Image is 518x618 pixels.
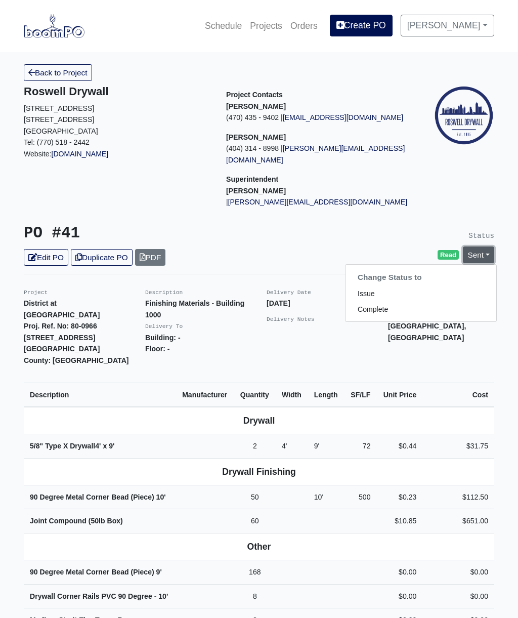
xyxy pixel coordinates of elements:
td: 60 [234,509,276,533]
small: Delivery Notes [267,316,315,322]
th: Width [276,383,308,407]
td: $10.85 [376,509,422,533]
strong: [PERSON_NAME] [226,187,286,195]
p: [STREET_ADDRESS] [24,103,211,114]
td: 50 [234,485,276,509]
small: Delivery Date [267,290,311,296]
strong: [PERSON_NAME] [226,133,286,141]
strong: Proj. Ref. No: 80-0966 [24,322,97,330]
small: Status [468,232,494,240]
p: (470) 435 - 9402 | [226,112,413,123]
p: [GEOGRAPHIC_DATA] [24,126,211,137]
a: Schedule [201,15,246,37]
td: $0.00 [422,560,494,584]
strong: [STREET_ADDRESS] [24,334,96,342]
strong: Joint Compound (50lb Box) [30,517,123,525]
b: Other [247,542,271,552]
strong: Floor: - [145,345,169,353]
th: Description [24,383,176,407]
th: SF/LF [344,383,377,407]
td: $0.44 [376,434,422,459]
span: Read [438,250,459,260]
td: $0.23 [376,485,422,509]
td: 72 [344,434,377,459]
span: 9' [314,442,320,450]
small: Delivery To [145,323,183,329]
span: 4' [95,442,101,450]
th: Unit Price [376,383,422,407]
a: Projects [246,15,286,37]
p: [STREET_ADDRESS] [24,114,211,126]
th: Manufacturer [176,383,234,407]
td: 168 [234,560,276,584]
span: 10' [156,493,166,501]
strong: District at [GEOGRAPHIC_DATA] [24,299,100,319]
strong: [DATE] [267,299,290,307]
b: Drywall [243,416,275,426]
img: boomPO [24,14,84,37]
td: $0.00 [376,584,422,608]
p: | [226,196,413,208]
th: Quantity [234,383,276,407]
td: $0.00 [422,584,494,608]
a: Orders [286,15,322,37]
a: Issue [346,286,496,302]
strong: 90 Degree Metal Corner Bead (Piece) [30,493,166,501]
a: [PERSON_NAME][EMAIL_ADDRESS][DOMAIN_NAME] [228,198,407,206]
a: PDF [135,249,166,266]
td: $112.50 [422,485,494,509]
strong: 90 Degree Metal Corner Bead (Piece) 9' [30,568,162,576]
span: 4' [282,442,287,450]
td: $651.00 [422,509,494,533]
td: 8 [234,584,276,608]
td: 500 [344,485,377,509]
td: $31.75 [422,434,494,459]
strong: [PERSON_NAME] [226,102,286,110]
span: Project Contacts [226,91,283,99]
a: Sent [463,246,494,263]
span: 9' [109,442,114,450]
p: Tel: (770) 518 - 2442 [24,137,211,148]
a: [PERSON_NAME] [401,15,494,36]
th: Cost [422,383,494,407]
h3: PO #41 [24,224,251,243]
strong: [GEOGRAPHIC_DATA] [24,345,100,353]
span: Superintendent [226,175,278,183]
small: Description [145,290,183,296]
strong: Drywall Corner Rails PVC 90 Degree - 10' [30,592,168,600]
strong: Building: - [145,334,181,342]
div: Website: [24,85,211,159]
a: Edit PO [24,249,68,266]
b: Drywall Finishing [222,467,296,477]
small: Project [24,290,48,296]
a: [EMAIL_ADDRESS][DOMAIN_NAME] [283,113,404,121]
td: 2 [234,434,276,459]
h6: Change Status to [346,269,496,286]
a: Back to Project [24,64,92,81]
strong: Finishing Materials - Building 1000 [145,299,244,319]
a: [DOMAIN_NAME] [52,150,109,158]
p: (404) 314 - 8998 | [226,143,413,166]
span: x [103,442,107,450]
a: [PERSON_NAME][EMAIL_ADDRESS][DOMAIN_NAME] [226,144,405,164]
div: [PERSON_NAME] [345,264,497,322]
td: $0.00 [376,560,422,584]
a: Create PO [330,15,393,36]
strong: County: [GEOGRAPHIC_DATA] [24,356,129,364]
th: Length [308,383,344,407]
span: 10' [314,493,323,501]
strong: 5/8" Type X Drywall [30,442,114,450]
h5: Roswell Drywall [24,85,211,98]
a: Complete [346,302,496,317]
a: Duplicate PO [71,249,133,266]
